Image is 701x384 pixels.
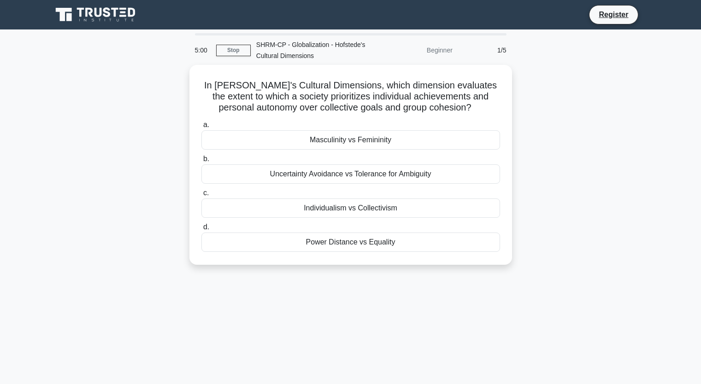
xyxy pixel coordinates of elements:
[201,130,500,150] div: Masculinity vs Femininity
[216,45,251,56] a: Stop
[203,189,209,197] span: c.
[251,35,377,65] div: SHRM-CP - Globalization - Hofstede's Cultural Dimensions
[201,198,500,218] div: Individualism vs Collectivism
[201,164,500,184] div: Uncertainty Avoidance vs Tolerance for Ambiguity
[458,41,512,59] div: 1/5
[200,80,501,114] h5: In [PERSON_NAME]'s Cultural Dimensions, which dimension evaluates the extent to which a society p...
[593,9,634,20] a: Register
[377,41,458,59] div: Beginner
[201,233,500,252] div: Power Distance vs Equality
[203,121,209,128] span: a.
[189,41,216,59] div: 5:00
[203,223,209,231] span: d.
[203,155,209,163] span: b.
